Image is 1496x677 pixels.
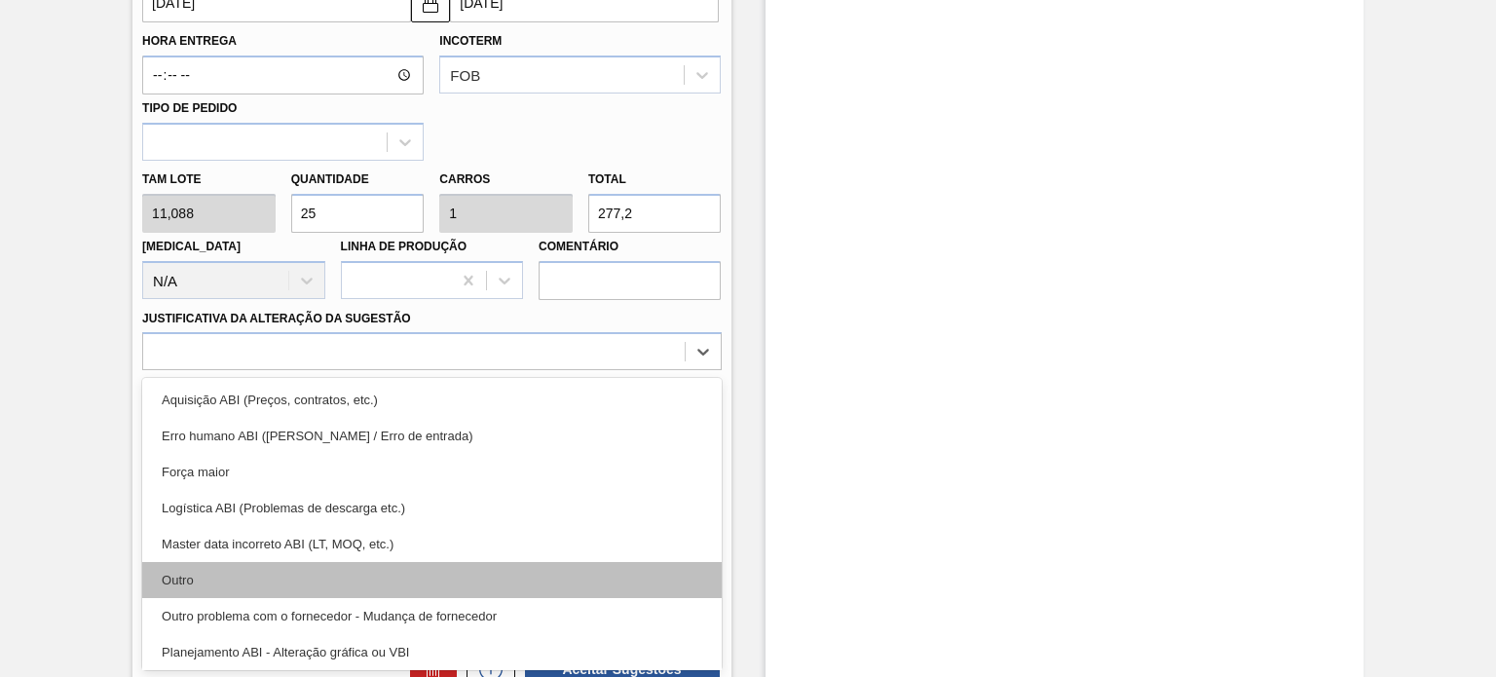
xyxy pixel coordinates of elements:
div: Outro problema com o fornecedor - Mudança de fornecedor [142,598,721,634]
label: Justificativa da Alteração da Sugestão [142,312,411,325]
div: FOB [450,67,480,84]
div: Master data incorreto ABI (LT, MOQ, etc.) [142,526,721,562]
label: Observações [142,375,721,403]
label: [MEDICAL_DATA] [142,240,241,253]
div: Logística ABI (Problemas de descarga etc.) [142,490,721,526]
label: Tipo de pedido [142,101,237,115]
label: Tam lote [142,166,276,194]
div: Força maior [142,454,721,490]
div: Aquisição ABI (Preços, contratos, etc.) [142,382,721,418]
label: Total [588,172,626,186]
div: Outro [142,562,721,598]
label: Linha de Produção [341,240,467,253]
label: Quantidade [291,172,369,186]
label: Carros [439,172,490,186]
label: Comentário [539,233,721,261]
label: Hora Entrega [142,27,424,56]
label: Incoterm [439,34,502,48]
div: Planejamento ABI - Alteração gráfica ou VBI [142,634,721,670]
div: Erro humano ABI ([PERSON_NAME] / Erro de entrada) [142,418,721,454]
